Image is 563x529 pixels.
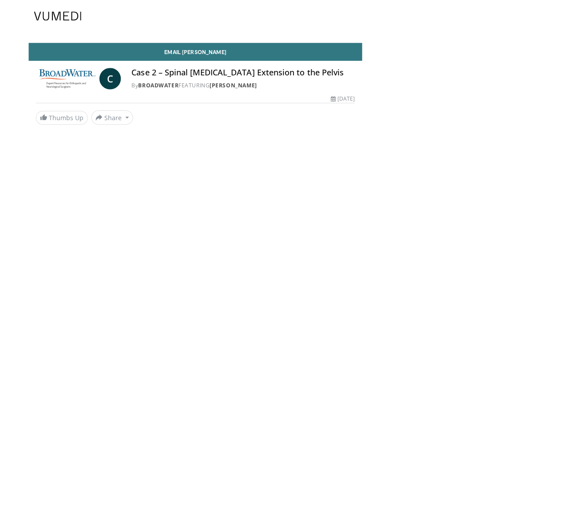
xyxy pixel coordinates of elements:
[91,110,132,124] button: Share
[131,81,352,89] div: By FEATURING
[99,67,120,89] a: C
[36,67,95,89] img: BroadWater
[36,110,87,124] a: Thumbs Up
[328,94,352,102] div: [DATE]
[131,67,352,77] h4: Case 2 – Spinal [MEDICAL_DATA] Extension to the Pelvis
[137,81,177,88] a: BroadWater
[208,81,255,88] a: [PERSON_NAME]
[28,43,359,60] a: Email [PERSON_NAME]
[34,12,81,20] img: VuMedi Logo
